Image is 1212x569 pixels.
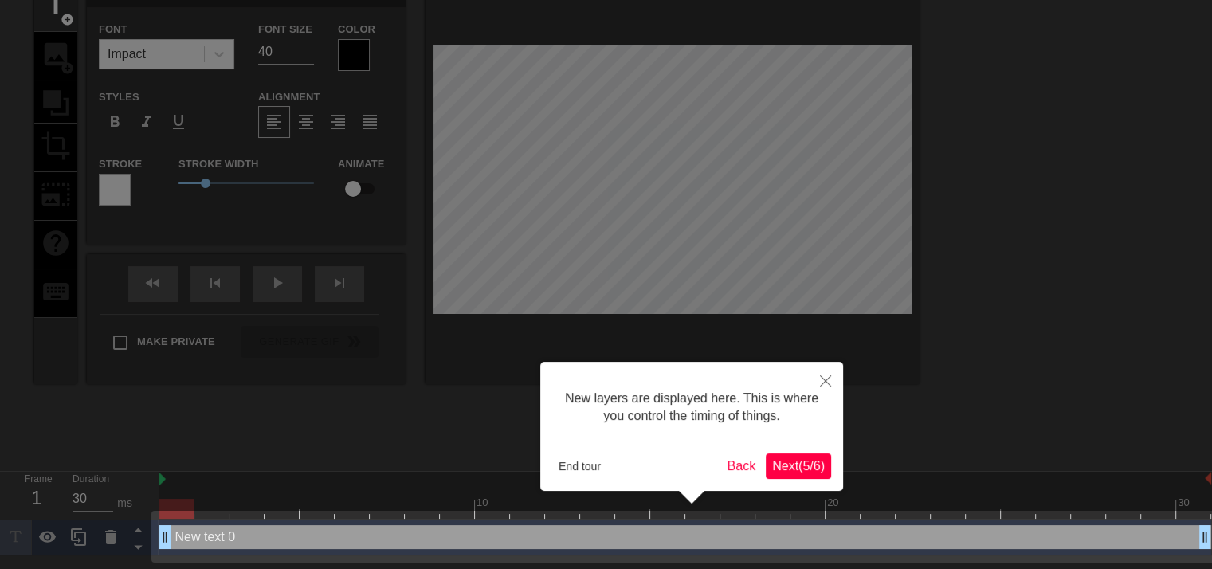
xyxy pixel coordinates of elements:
span: Next ( 5 / 6 ) [772,459,825,473]
button: End tour [552,454,607,478]
button: Back [721,453,763,479]
div: New layers are displayed here. This is where you control the timing of things. [552,374,831,441]
button: Close [808,362,843,398]
button: Next [766,453,831,479]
